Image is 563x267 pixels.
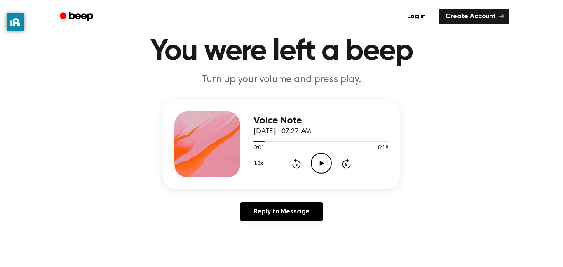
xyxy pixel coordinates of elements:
[399,7,434,26] a: Log in
[253,156,266,170] button: 1.0x
[253,128,311,135] span: [DATE] · 07:27 AM
[123,73,440,87] p: Turn up your volume and press play.
[378,144,389,153] span: 0:18
[70,37,493,66] h1: You were left a beep
[439,9,509,24] a: Create Account
[54,9,101,25] a: Beep
[7,13,24,31] button: privacy banner
[253,115,389,126] h3: Voice Note
[240,202,323,221] a: Reply to Message
[253,144,264,153] span: 0:01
